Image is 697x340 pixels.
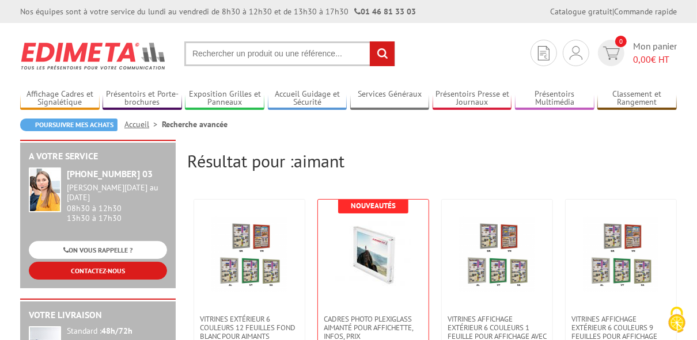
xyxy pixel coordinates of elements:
[20,89,100,108] a: Affichage Cadres et Signalétique
[350,89,430,108] a: Services Généraux
[595,40,677,66] a: devis rapide 0 Mon panier 0,00€ HT
[103,89,182,108] a: Présentoirs et Porte-brochures
[538,46,550,60] img: devis rapide
[633,53,677,66] span: € HT
[433,89,512,108] a: Présentoirs Presse et Journaux
[162,119,228,130] li: Recherche avancée
[67,326,167,337] div: Standard :
[20,35,167,77] img: Edimeta
[294,150,344,172] span: aimant
[515,89,594,108] a: Présentoirs Multimédia
[185,89,264,108] a: Exposition Grilles et Panneaux
[550,6,677,17] div: |
[584,217,658,292] img: Vitrines affichage extérieur 6 couleurs 9 feuilles pour affichage avec aimants
[29,151,167,162] h2: A votre service
[101,326,132,336] strong: 48h/72h
[370,41,395,66] input: rechercher
[570,46,582,60] img: devis rapide
[20,119,118,131] a: Poursuivre mes achats
[29,167,61,212] img: widget-service.jpg
[212,217,287,292] img: Vitrines extérieur 6 couleurs 12 feuilles fond blanc pour aimants
[662,305,691,334] img: Cookies (fenêtre modale)
[336,217,411,292] img: Cadres photo Plexiglass aimanté pour affichette, infos, prix
[460,217,535,292] img: Vitrines affichage extérieur 6 couleurs 1 feuille pour affichage avec aimants
[614,6,677,17] a: Commande rapide
[124,119,162,129] a: Accueil
[597,89,677,108] a: Classement et Rangement
[67,183,167,223] div: 08h30 à 12h30 13h30 à 17h30
[29,262,167,280] a: CONTACTEZ-NOUS
[550,6,612,17] a: Catalogue gratuit
[29,310,167,320] h2: Votre livraison
[67,168,153,179] strong: [PHONE_NUMBER] 03
[20,6,416,17] div: Nos équipes sont à votre service du lundi au vendredi de 8h30 à 12h30 et de 13h30 à 17h30
[354,6,416,17] strong: 01 46 81 33 03
[268,89,347,108] a: Accueil Guidage et Sécurité
[603,47,620,60] img: devis rapide
[615,36,627,47] span: 0
[187,151,677,170] h2: Résultat pour :
[633,54,651,65] span: 0,00
[29,241,167,259] a: ON VOUS RAPPELLE ?
[351,201,396,211] b: Nouveautés
[657,301,697,340] button: Cookies (fenêtre modale)
[184,41,395,66] input: Rechercher un produit ou une référence...
[67,183,167,203] div: [PERSON_NAME][DATE] au [DATE]
[633,40,677,66] span: Mon panier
